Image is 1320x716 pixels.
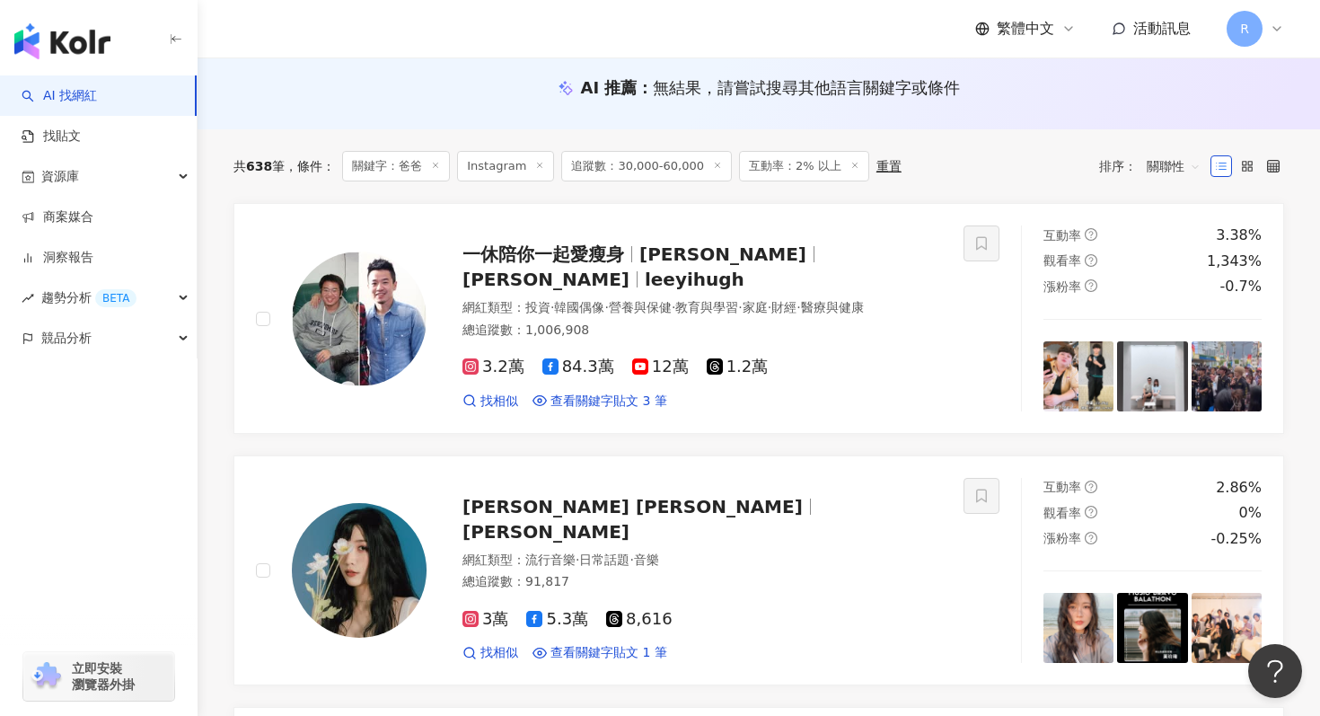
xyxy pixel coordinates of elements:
[997,19,1054,39] span: 繁體中文
[285,159,335,173] span: 條件 ：
[1085,279,1097,292] span: question-circle
[576,552,579,567] span: ·
[22,87,97,105] a: searchAI 找網紅
[246,159,272,173] span: 638
[606,610,673,629] span: 8,616
[41,156,79,197] span: 資源庫
[526,610,588,629] span: 5.3萬
[1216,478,1262,498] div: 2.86%
[41,278,136,318] span: 趨勢分析
[1099,152,1210,181] div: 排序：
[41,318,92,358] span: 競品分析
[550,300,554,314] span: ·
[462,322,942,340] div: 總追蹤數 ： 1,006,908
[462,552,942,570] div: 網紅類型 ：
[23,652,174,701] a: chrome extension立即安裝 瀏覽器外掛
[550,644,667,662] span: 查看關鍵字貼文 1 筆
[604,300,608,314] span: ·
[1220,277,1262,296] div: -0.7%
[480,644,518,662] span: 找相似
[629,552,633,567] span: ·
[1043,341,1113,411] img: post-image
[462,573,942,591] div: 總追蹤數 ： 91,817
[609,300,672,314] span: 營養與保健
[1117,593,1187,663] img: post-image
[645,269,744,290] span: leeyihugh
[1248,644,1302,698] iframe: Help Scout Beacon - Open
[462,610,508,629] span: 3萬
[771,300,796,314] span: 財經
[1133,20,1191,37] span: 活動訊息
[1085,532,1097,544] span: question-circle
[550,393,667,411] span: 查看關鍵字貼文 3 筆
[1043,480,1081,494] span: 互動率
[1085,481,1097,493] span: question-circle
[462,393,518,411] a: 找相似
[1043,593,1113,663] img: post-image
[72,660,135,693] span: 立即安裝 瀏覽器外掛
[457,151,554,181] span: Instagram
[1210,529,1262,549] div: -0.25%
[462,269,629,290] span: [PERSON_NAME]
[1043,228,1081,243] span: 互動率
[1192,593,1262,663] img: post-image
[29,662,64,691] img: chrome extension
[639,243,806,265] span: [PERSON_NAME]
[462,299,942,317] div: 網紅類型 ：
[1240,19,1249,39] span: R
[634,552,659,567] span: 音樂
[342,151,450,181] span: 關鍵字：爸爸
[462,496,803,517] span: [PERSON_NAME] [PERSON_NAME]
[796,300,800,314] span: ·
[480,393,518,411] span: 找相似
[532,393,667,411] a: 查看關鍵字貼文 3 筆
[653,78,960,97] span: 無結果，請嘗試搜尋其他語言關鍵字或條件
[1192,341,1262,411] img: post-image
[1147,152,1201,181] span: 關聯性
[675,300,738,314] span: 教育與學習
[462,358,524,376] span: 3.2萬
[743,300,768,314] span: 家庭
[292,503,427,638] img: KOL Avatar
[581,76,961,99] div: AI 推薦 ：
[561,151,732,181] span: 追蹤數：30,000-60,000
[632,358,689,376] span: 12萬
[1043,531,1081,545] span: 漲粉率
[22,292,34,305] span: rise
[707,358,769,376] span: 1.2萬
[22,128,81,146] a: 找貼文
[1085,506,1097,518] span: question-circle
[462,521,629,543] span: [PERSON_NAME]
[1216,225,1262,245] div: 3.38%
[542,358,614,376] span: 84.3萬
[462,243,624,265] span: 一休陪你一起愛瘦身
[1207,252,1262,271] div: 1,343%
[233,159,285,173] div: 共 筆
[1085,254,1097,267] span: question-circle
[768,300,771,314] span: ·
[672,300,675,314] span: ·
[233,203,1284,434] a: KOL Avatar一休陪你一起愛瘦身[PERSON_NAME][PERSON_NAME]leeyihugh網紅類型：投資·韓國偶像·營養與保健·教育與學習·家庭·財經·醫療與健康總追蹤數：1,...
[1043,506,1081,520] span: 觀看率
[1085,228,1097,241] span: question-circle
[525,300,550,314] span: 投資
[1239,503,1262,523] div: 0%
[801,300,864,314] span: 醫療與健康
[1117,341,1187,411] img: post-image
[233,455,1284,686] a: KOL Avatar[PERSON_NAME] [PERSON_NAME][PERSON_NAME]網紅類型：流行音樂·日常話題·音樂總追蹤數：91,8173萬5.3萬8,616找相似查看關鍵字...
[738,300,742,314] span: ·
[554,300,604,314] span: 韓國偶像
[462,644,518,662] a: 找相似
[14,23,110,59] img: logo
[292,252,427,386] img: KOL Avatar
[95,289,136,307] div: BETA
[579,552,629,567] span: 日常話題
[532,644,667,662] a: 查看關鍵字貼文 1 筆
[22,208,93,226] a: 商案媒合
[1043,279,1081,294] span: 漲粉率
[525,552,576,567] span: 流行音樂
[22,249,93,267] a: 洞察報告
[739,151,869,181] span: 互動率：2% 以上
[876,159,902,173] div: 重置
[1043,253,1081,268] span: 觀看率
